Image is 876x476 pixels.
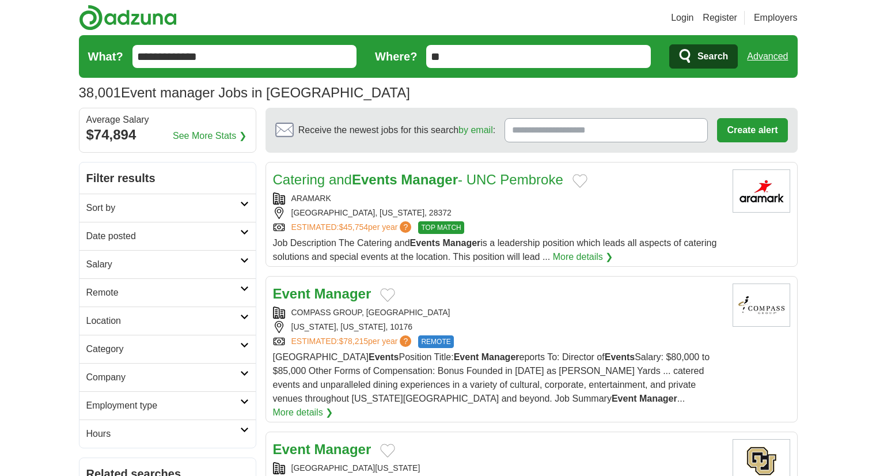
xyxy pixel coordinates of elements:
[339,222,368,232] span: $45,754
[79,278,256,307] a: Remote
[273,441,371,457] a: Event Manager
[86,201,240,215] h2: Sort by
[86,124,249,145] div: $74,894
[553,250,613,264] a: More details ❯
[86,399,240,413] h2: Employment type
[298,123,495,137] span: Receive the newest jobs for this search :
[79,163,256,194] h2: Filter results
[314,441,371,457] strong: Manager
[79,250,256,278] a: Salary
[352,172,397,187] strong: Events
[79,194,256,222] a: Sort by
[481,352,519,362] strong: Manager
[86,427,240,441] h2: Hours
[375,48,417,65] label: Where?
[612,394,637,403] strong: Event
[454,352,479,362] strong: Event
[273,286,371,301] a: Event Manager
[747,45,788,68] a: Advanced
[79,335,256,363] a: Category
[671,11,693,25] a: Login
[314,286,371,301] strong: Manager
[86,229,240,243] h2: Date posted
[291,463,420,473] a: [GEOGRAPHIC_DATA][US_STATE]
[410,238,440,248] strong: Events
[273,238,717,262] span: Job Description The Catering and is a leadership position which leads all aspects of catering sol...
[697,45,728,68] span: Search
[458,125,493,135] a: by email
[401,172,458,187] strong: Manager
[291,308,450,317] a: COMPASS GROUP, [GEOGRAPHIC_DATA]
[380,444,395,458] button: Add to favorite jobs
[86,342,240,356] h2: Category
[572,174,587,188] button: Add to favorite jobs
[703,11,737,25] a: Register
[273,352,710,403] span: [GEOGRAPHIC_DATA] Position Title: eports To: Director of Salary: $80,000 to $85,000 Other Forms o...
[717,118,787,142] button: Create alert
[442,238,480,248] strong: Manager
[273,172,563,187] a: Catering andEvents Manager- UNC Pembroke
[754,11,798,25] a: Employers
[86,258,240,271] h2: Salary
[79,363,256,391] a: Company
[79,5,177,31] img: Adzuna logo
[273,441,310,457] strong: Event
[79,391,256,420] a: Employment type
[86,115,249,124] div: Average Salary
[273,207,723,219] div: [GEOGRAPHIC_DATA], [US_STATE], 28372
[86,314,240,328] h2: Location
[669,44,738,69] button: Search
[86,286,240,300] h2: Remote
[418,221,464,234] span: TOP MATCH
[273,321,723,333] div: [US_STATE], [US_STATE], 10176
[88,48,123,65] label: What?
[273,286,310,301] strong: Event
[400,221,411,233] span: ?
[79,420,256,448] a: Hours
[733,169,790,213] img: Aramark logo
[173,129,247,143] a: See More Stats ❯
[86,371,240,384] h2: Company
[291,194,331,203] a: ARAMARK
[605,352,635,362] strong: Events
[79,85,410,100] h1: Event manager Jobs in [GEOGRAPHIC_DATA]
[79,307,256,335] a: Location
[79,82,121,103] span: 38,001
[400,335,411,347] span: ?
[291,221,414,234] a: ESTIMATED:$45,754per year?
[79,222,256,250] a: Date posted
[733,284,790,327] img: Compass Group, North America logo
[369,352,399,362] strong: Events
[291,335,414,348] a: ESTIMATED:$78,215per year?
[418,335,453,348] span: REMOTE
[273,406,333,420] a: More details ❯
[639,394,677,403] strong: Manager
[380,288,395,302] button: Add to favorite jobs
[339,337,368,346] span: $78,215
